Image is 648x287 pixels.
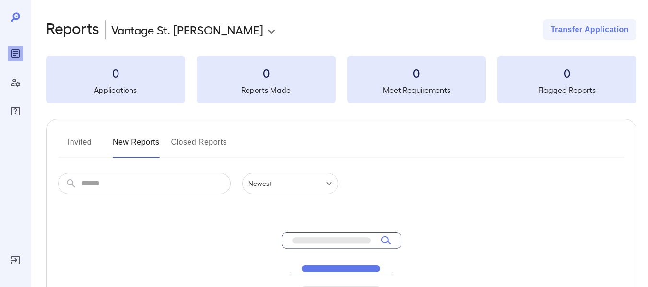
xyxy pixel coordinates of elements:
[8,75,23,90] div: Manage Users
[58,135,101,158] button: Invited
[197,84,336,96] h5: Reports Made
[111,22,263,37] p: Vantage St. [PERSON_NAME]
[46,65,185,80] h3: 0
[8,103,23,119] div: FAQ
[497,65,636,80] h3: 0
[46,56,636,103] summary: 0Applications0Reports Made0Meet Requirements0Flagged Reports
[46,84,185,96] h5: Applications
[171,135,227,158] button: Closed Reports
[46,19,99,40] h2: Reports
[347,65,486,80] h3: 0
[8,253,23,268] div: Log Out
[113,135,160,158] button: New Reports
[347,84,486,96] h5: Meet Requirements
[8,46,23,61] div: Reports
[242,173,338,194] div: Newest
[543,19,636,40] button: Transfer Application
[197,65,336,80] h3: 0
[497,84,636,96] h5: Flagged Reports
